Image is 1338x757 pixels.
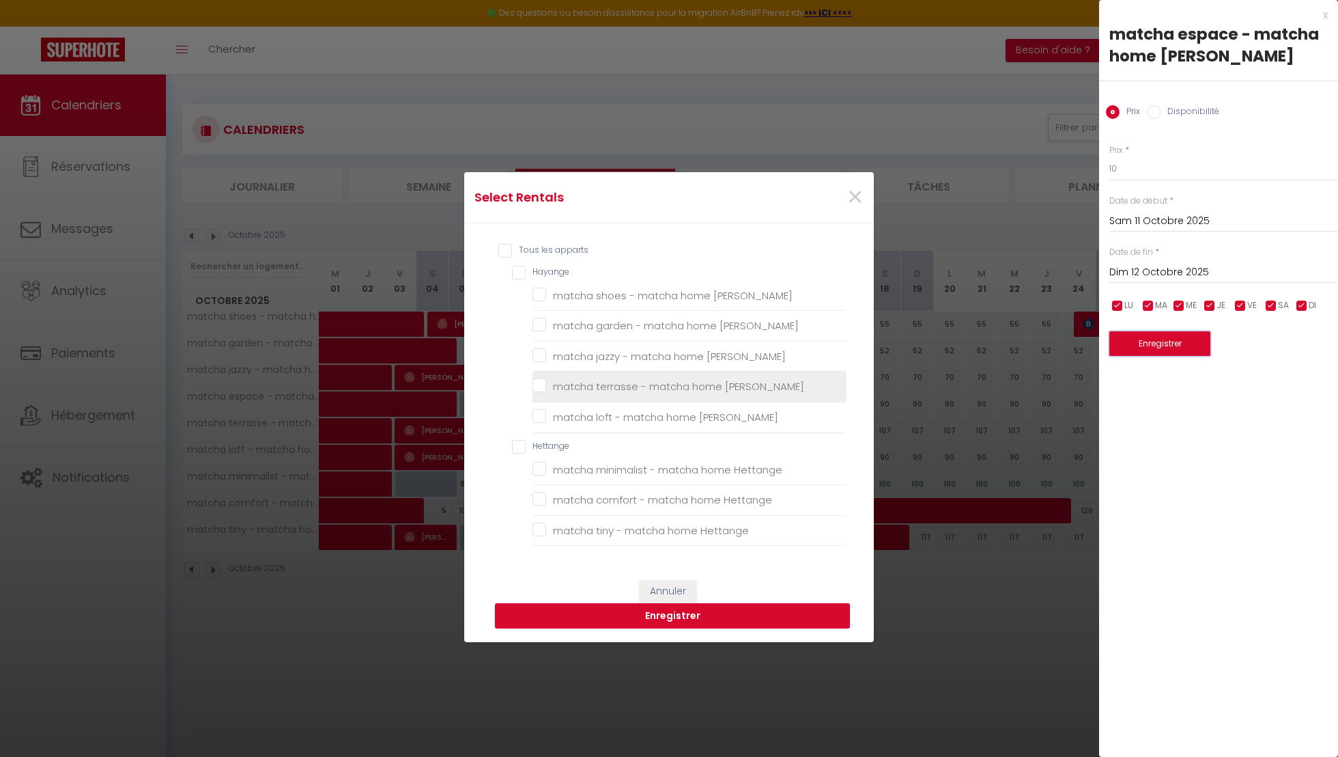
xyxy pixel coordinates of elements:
[1099,7,1328,23] div: x
[1109,195,1167,208] label: Date de début
[1247,299,1257,312] span: VE
[1278,299,1289,312] span: SA
[1216,299,1225,312] span: JE
[1309,299,1316,312] span: DI
[474,188,728,207] h4: Select Rentals
[1161,105,1219,120] label: Disponibilité
[495,603,850,629] button: Enregistrer
[553,288,793,303] span: matcha shoes - matcha home [PERSON_NAME]
[1109,246,1153,259] label: Date de fin
[1109,331,1210,356] button: Enregistrer
[1124,299,1133,312] span: LU
[553,349,786,363] span: matcha jazzy - matcha home [PERSON_NAME]
[1186,299,1197,312] span: ME
[1109,144,1123,157] label: Prix
[1155,299,1167,312] span: MA
[1109,23,1328,67] div: matcha espace - matcha home [PERSON_NAME]
[846,177,864,218] span: ×
[553,463,782,477] span: matcha minimalist - matcha home Hettange
[1120,105,1140,120] label: Prix
[846,183,864,212] button: Close
[553,523,749,538] span: matcha tiny - matcha home Hettange
[640,580,696,603] button: Annuler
